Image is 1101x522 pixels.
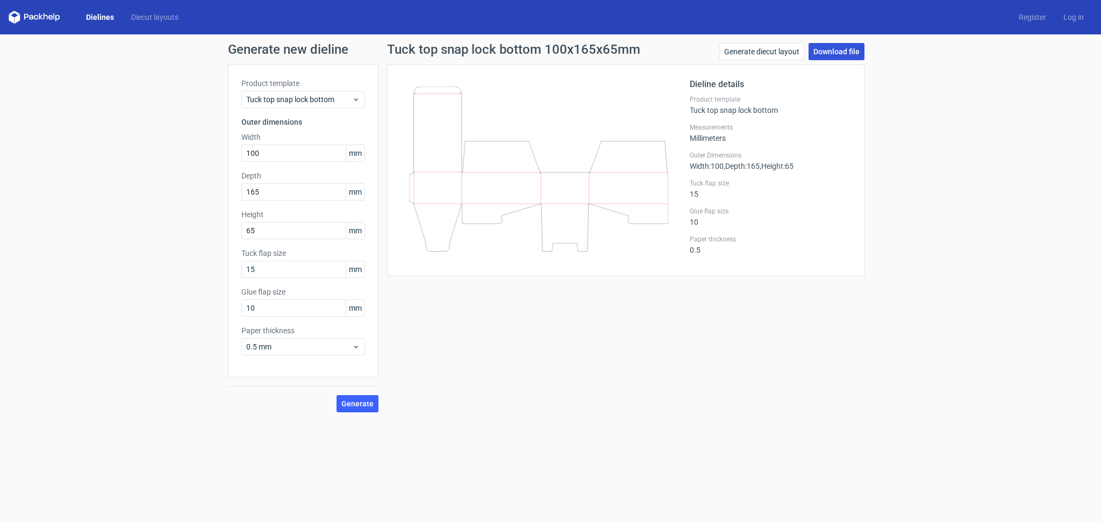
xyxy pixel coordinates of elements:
[241,132,365,142] label: Width
[346,145,364,161] span: mm
[724,162,760,170] span: , Depth : 165
[241,248,365,259] label: Tuck flap size
[690,235,851,244] label: Paper thickness
[246,94,352,105] span: Tuck top snap lock bottom
[346,184,364,200] span: mm
[690,207,851,216] label: Glue flap size
[690,123,851,132] label: Measurements
[241,209,365,220] label: Height
[77,12,123,23] a: Dielines
[690,95,851,104] label: Product template
[690,235,851,254] div: 0.5
[241,78,365,89] label: Product template
[246,341,352,352] span: 0.5 mm
[228,43,873,56] h1: Generate new dieline
[760,162,793,170] span: , Height : 65
[690,78,851,91] h2: Dieline details
[387,43,640,56] h1: Tuck top snap lock bottom 100x165x65mm
[690,95,851,115] div: Tuck top snap lock bottom
[1010,12,1055,23] a: Register
[241,287,365,297] label: Glue flap size
[346,300,364,316] span: mm
[341,400,374,407] span: Generate
[346,261,364,277] span: mm
[690,151,851,160] label: Outer Dimensions
[690,162,724,170] span: Width : 100
[241,325,365,336] label: Paper thickness
[346,223,364,239] span: mm
[241,170,365,181] label: Depth
[690,179,851,198] div: 15
[1055,12,1092,23] a: Log in
[123,12,187,23] a: Diecut layouts
[690,179,851,188] label: Tuck flap size
[241,117,365,127] h3: Outer dimensions
[719,43,804,60] a: Generate diecut layout
[337,395,378,412] button: Generate
[809,43,864,60] a: Download file
[690,123,851,142] div: Millimeters
[690,207,851,226] div: 10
